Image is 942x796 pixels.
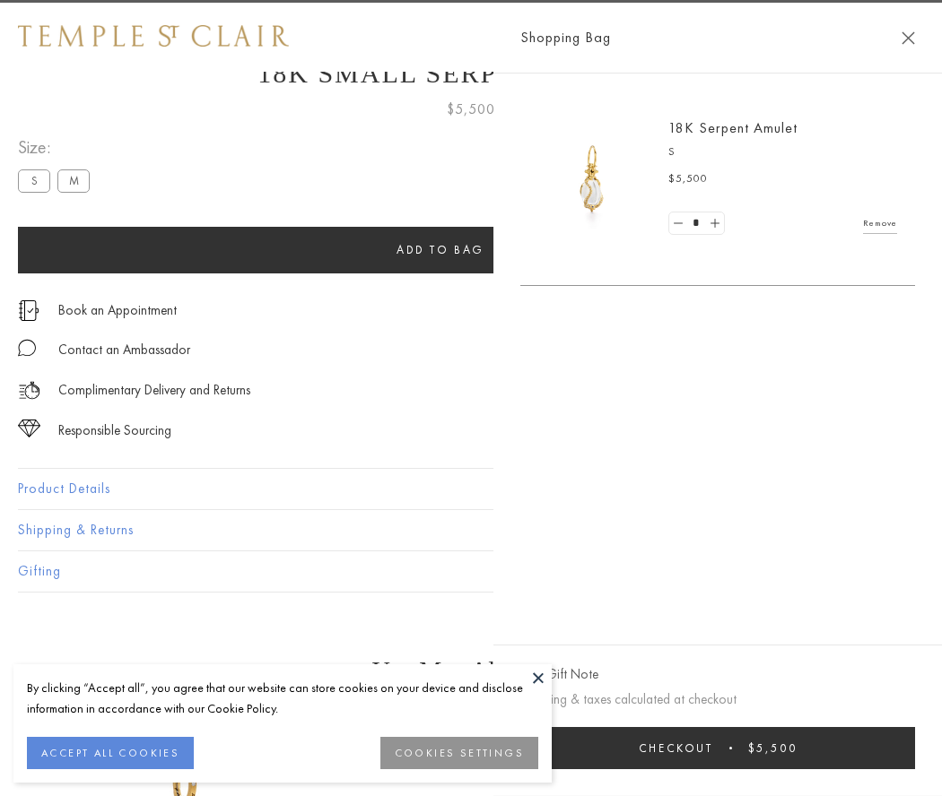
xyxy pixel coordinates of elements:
button: Gifting [18,551,924,592]
button: COOKIES SETTINGS [380,737,538,769]
img: P51836-E11SERPPV [538,125,646,233]
a: Book an Appointment [58,300,177,320]
button: Shipping & Returns [18,510,924,550]
span: Checkout [639,740,713,756]
h3: You May Also Like [45,656,897,685]
button: Close Shopping Bag [902,31,915,45]
a: Set quantity to 0 [669,212,687,235]
button: ACCEPT ALL COOKIES [27,737,194,769]
span: Shopping Bag [520,26,611,49]
button: Add to bag [18,227,863,273]
label: S [18,169,50,192]
span: $5,500 [447,98,495,121]
button: Product Details [18,469,924,509]
img: MessageIcon-01_2.svg [18,339,36,357]
img: icon_sourcing.svg [18,420,40,437]
span: Size: [18,133,97,162]
img: icon_delivery.svg [18,379,40,402]
p: Shipping & taxes calculated at checkout [520,688,915,711]
a: 18K Serpent Amulet [668,118,798,137]
p: S [668,143,897,161]
div: Responsible Sourcing [58,420,171,442]
button: Checkout $5,500 [520,727,915,769]
label: M [57,169,90,192]
div: By clicking “Accept all”, you agree that our website can store cookies on your device and disclos... [27,678,538,719]
div: Contact an Ambassador [58,339,190,361]
img: Temple St. Clair [18,25,289,47]
img: icon_appointment.svg [18,300,39,321]
a: Remove [863,213,897,233]
p: Complimentary Delivery and Returns [58,379,250,402]
span: $5,500 [668,170,708,188]
h1: 18K Small Serpent Amulet [18,58,924,89]
span: Add to bag [397,242,484,257]
button: Add Gift Note [520,663,598,686]
a: Set quantity to 2 [705,212,723,235]
span: $5,500 [748,740,798,756]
